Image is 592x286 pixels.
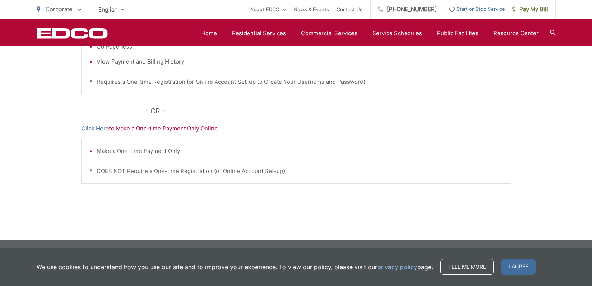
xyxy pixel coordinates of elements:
a: Commercial Services [301,29,357,38]
p: * DOES NOT Require a One-time Registration (or Online Account Set-up) [89,167,503,176]
span: I agree [501,259,536,275]
a: About EDCO [250,5,286,14]
a: Public Facilities [437,29,478,38]
a: Click Here [81,124,109,133]
a: Home [201,29,217,38]
li: View Payment and Billing History [97,57,503,66]
a: Residential Services [232,29,286,38]
a: EDCD logo. Return to the homepage. [37,28,108,39]
a: Contact Us [337,5,363,14]
a: Resource Center [493,29,539,38]
span: English [93,3,130,16]
p: * Requires a One-time Registration (or Online Account Set-up to Create Your Username and Password) [89,77,503,86]
span: Corporate [46,6,72,13]
a: Tell me more [440,259,494,275]
p: - OR - [146,105,511,117]
p: We use cookies to understand how you use our site and to improve your experience. To view our pol... [37,262,433,271]
a: privacy policy [377,262,417,271]
span: Pay My Bill [512,5,548,14]
li: Make a One-time Payment Only [97,147,503,156]
a: Service Schedules [372,29,422,38]
p: to Make a One-time Payment Only Online [81,124,511,133]
li: Go Paperless [97,42,503,51]
a: News & Events [294,5,329,14]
